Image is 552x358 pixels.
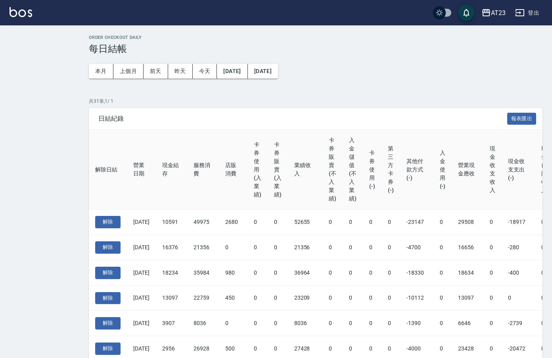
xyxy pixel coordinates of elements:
[156,235,188,260] td: 16376
[288,260,323,285] td: 36964
[248,64,278,79] button: [DATE]
[452,130,483,210] th: 營業現金應收
[363,260,381,285] td: 0
[187,260,219,285] td: 35984
[512,6,542,20] button: 登出
[187,210,219,235] td: 49975
[363,210,381,235] td: 0
[288,285,323,311] td: 23209
[95,317,121,329] button: 解除
[502,235,535,260] td: -280
[502,311,535,336] td: -2739
[343,210,363,235] td: 0
[193,64,217,79] button: 今天
[10,7,32,17] img: Logo
[288,210,323,235] td: 52655
[363,235,381,260] td: 0
[187,130,219,210] th: 服務消費
[381,260,400,285] td: 0
[156,311,188,336] td: 3907
[502,285,535,311] td: 0
[400,311,433,336] td: -1390
[507,114,537,122] a: 報表匯出
[400,130,433,210] th: 其他付款方式(-)
[127,285,156,311] td: [DATE]
[247,311,268,336] td: 0
[400,260,433,285] td: -18330
[187,285,219,311] td: 22759
[89,130,127,210] th: 解除日結
[452,260,483,285] td: 18634
[89,64,113,79] button: 本月
[219,260,247,285] td: 980
[400,235,433,260] td: -4700
[322,260,343,285] td: 0
[288,311,323,336] td: 8036
[452,235,483,260] td: 16656
[322,311,343,336] td: 0
[156,260,188,285] td: 18234
[363,285,381,311] td: 0
[381,311,400,336] td: 0
[89,35,542,40] h2: Order checkout daily
[219,130,247,210] th: 店販消費
[95,292,121,304] button: 解除
[156,130,188,210] th: 現金結存
[400,210,433,235] td: -23147
[363,130,381,210] th: 卡券使用(-)
[247,260,268,285] td: 0
[502,130,535,210] th: 現金收支支出(-)
[127,311,156,336] td: [DATE]
[322,285,343,311] td: 0
[95,267,121,279] button: 解除
[247,285,268,311] td: 0
[507,113,537,125] button: 報表匯出
[89,43,542,54] h3: 每日結帳
[288,130,323,210] th: 業績收入
[268,210,288,235] td: 0
[343,260,363,285] td: 0
[343,130,363,210] th: 入金儲值(不入業績)
[187,235,219,260] td: 21356
[219,235,247,260] td: 0
[478,5,509,21] button: AT23
[144,64,168,79] button: 前天
[433,235,452,260] td: 0
[433,260,452,285] td: 0
[483,130,502,210] th: 現金收支收入
[433,285,452,311] td: 0
[363,311,381,336] td: 0
[219,311,247,336] td: 0
[127,210,156,235] td: [DATE]
[502,210,535,235] td: -18917
[381,285,400,311] td: 0
[219,285,247,311] td: 450
[381,130,400,210] th: 第三方卡券(-)
[502,260,535,285] td: -400
[343,285,363,311] td: 0
[156,210,188,235] td: 10591
[168,64,193,79] button: 昨天
[95,241,121,254] button: 解除
[381,235,400,260] td: 0
[288,235,323,260] td: 21356
[483,260,502,285] td: 0
[433,311,452,336] td: 0
[343,311,363,336] td: 0
[98,115,507,123] span: 日結紀錄
[95,216,121,228] button: 解除
[343,235,363,260] td: 0
[217,64,247,79] button: [DATE]
[156,285,188,311] td: 13097
[268,285,288,311] td: 0
[127,260,156,285] td: [DATE]
[483,235,502,260] td: 0
[433,130,452,210] th: 入金使用(-)
[113,64,144,79] button: 上個月
[247,235,268,260] td: 0
[268,260,288,285] td: 0
[268,311,288,336] td: 0
[483,285,502,311] td: 0
[187,311,219,336] td: 8036
[322,130,343,210] th: 卡券販賣(不入業績)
